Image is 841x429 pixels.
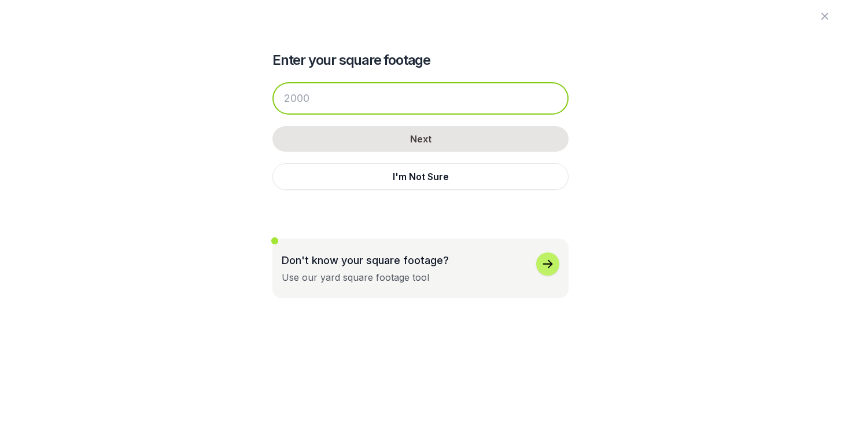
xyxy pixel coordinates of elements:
[272,239,569,298] button: Don't know your square footage?Use our yard square footage tool
[272,51,569,69] h2: Enter your square footage
[272,163,569,190] button: I'm Not Sure
[272,82,569,115] input: 2000
[272,126,569,152] button: Next
[282,270,429,284] div: Use our yard square footage tool
[282,252,449,268] p: Don't know your square footage?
